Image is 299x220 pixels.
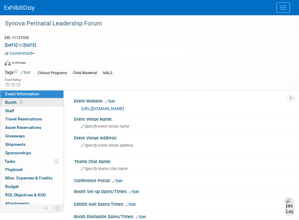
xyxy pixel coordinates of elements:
[0,140,63,149] a: Shipments
[18,100,24,104] span: Booth not reserved yet
[105,99,115,103] a: Edit
[71,70,99,76] div: Child Maternal
[5,100,24,105] span: Booth
[18,43,23,48] span: to
[5,184,19,189] span: Budget
[41,204,51,212] td: Personalize Event Tab Strip
[5,42,36,48] span: [DATE] [DATE]
[0,157,63,166] a: Tasks
[12,61,26,65] div: In-Person
[112,179,122,183] a: Edit
[5,167,23,172] span: Playbook
[0,98,63,107] a: Booth
[0,123,63,132] a: Asset Reservations
[0,90,63,98] a: Event Information
[136,215,146,219] a: Edit
[81,106,124,111] a: [URL][DOMAIN_NAME]
[81,124,129,129] span: Specify event venue name
[5,133,25,138] span: Giveaways
[51,204,64,212] td: Toggle Event Tabs
[5,117,42,121] span: Travel Reservations
[5,159,15,164] span: Tasks
[0,191,63,199] a: ROI, Objectives & ROO
[0,174,63,182] a: Misc. Expenses & Credits
[0,182,63,191] a: Budget
[277,2,290,13] button: Menu
[0,199,63,208] a: Attachments
[0,107,63,115] a: Staff
[5,108,14,113] span: Staff
[74,212,294,220] div: Booth Dismantle Dates/Times:
[0,149,63,157] a: Sponsorships
[20,71,30,75] a: Edit
[0,132,63,140] a: Giveaways
[5,150,31,155] span: Sponsorships
[5,91,39,96] span: Event Information
[5,60,11,65] img: Format-Inperson.png
[5,192,46,197] span: ROI, Objectives & ROO
[5,176,53,180] span: Misc. Expenses & Credits
[74,176,294,184] div: Conference Portal:
[0,115,63,123] a: Travel Reservations
[74,187,294,195] div: Booth Set-up Dates/Times:
[0,166,63,174] a: Playbook
[74,157,294,165] div: Teams Chat Name:
[5,35,29,40] span: Event ID: 11137330
[3,18,287,29] div: Synova Perinatal Leadership Forum
[74,133,294,141] div: Event Venue Address:
[5,142,25,147] span: Shipments
[126,202,136,207] a: Edit
[74,200,294,208] div: Exhibit Hall Dates/Times:
[5,125,41,130] span: Asset Reservations
[5,50,37,56] button: Committed
[101,70,114,76] div: NALS
[81,143,133,148] span: Specify event venue address
[5,201,29,206] span: Attachments
[129,190,139,194] a: Edit
[5,69,30,76] td: Tags
[74,115,294,122] div: Event Venue Name:
[5,59,291,68] div: Event Format
[36,70,69,76] div: Clinical Programs
[74,97,294,104] div: Event Website:
[5,5,35,11] img: ExhibitDay
[81,166,128,171] span: Specify teams chat name
[5,78,21,81] div: Event Rating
